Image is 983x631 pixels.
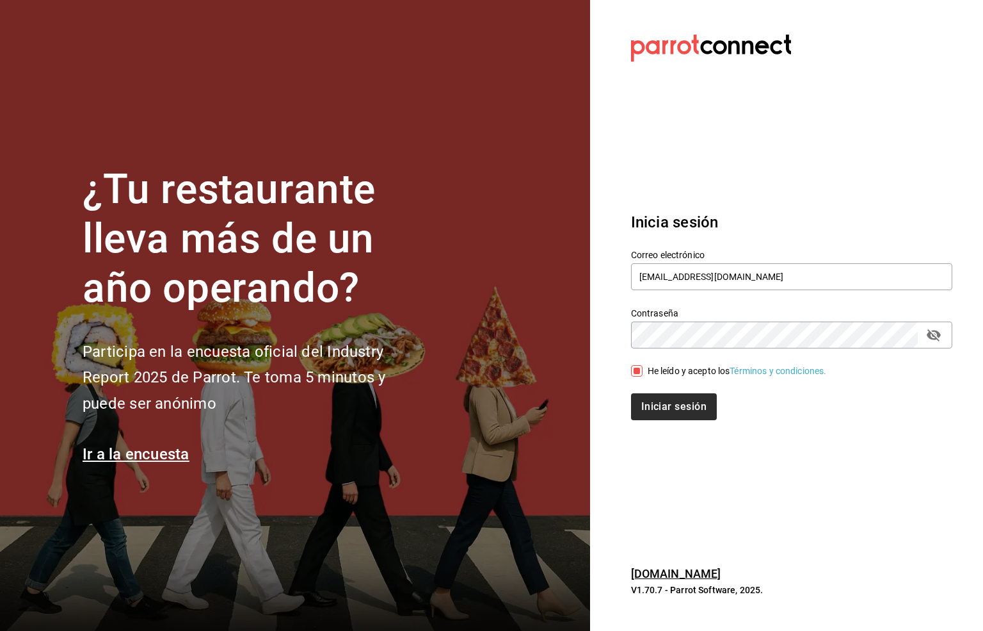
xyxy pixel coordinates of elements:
h3: Inicia sesión [631,211,952,234]
a: Ir a la encuesta [83,445,189,463]
a: [DOMAIN_NAME] [631,567,721,580]
h2: Participa en la encuesta oficial del Industry Report 2025 de Parrot. Te toma 5 minutos y puede se... [83,339,428,417]
p: V1.70.7 - Parrot Software, 2025. [631,584,952,596]
label: Correo electrónico [631,250,952,259]
button: passwordField [923,324,945,346]
a: Términos y condiciones. [730,366,826,376]
button: Iniciar sesión [631,393,717,420]
h1: ¿Tu restaurante lleva más de un año operando? [83,165,428,313]
input: Ingresa tu correo electrónico [631,263,952,290]
label: Contraseña [631,309,952,318]
div: He leído y acepto los [648,365,827,378]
